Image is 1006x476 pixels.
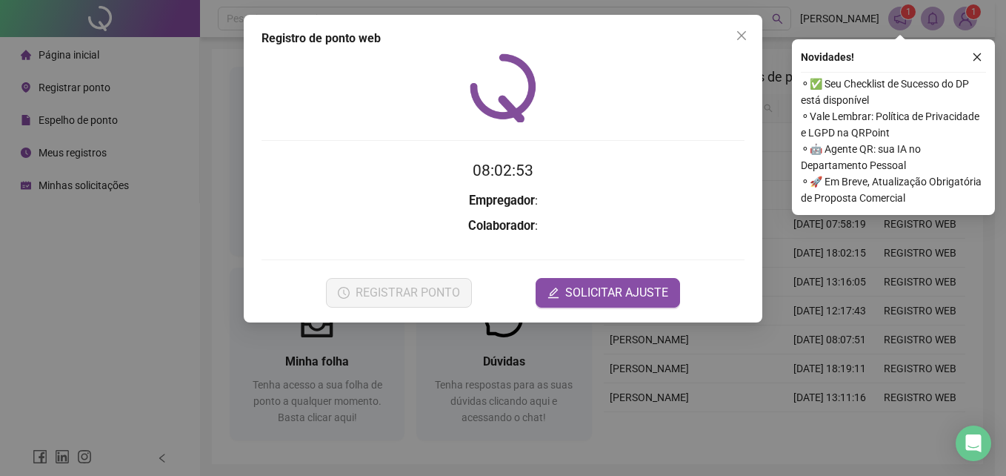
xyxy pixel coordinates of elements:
[730,24,753,47] button: Close
[972,52,982,62] span: close
[801,173,986,206] span: ⚬ 🚀 Em Breve, Atualização Obrigatória de Proposta Comercial
[956,426,991,461] div: Open Intercom Messenger
[468,219,535,233] strong: Colaborador
[536,278,680,308] button: editSOLICITAR AJUSTE
[262,191,744,211] h3: :
[326,278,472,308] button: REGISTRAR PONTO
[469,194,535,208] strong: Empregador
[262,216,744,236] h3: :
[470,53,536,122] img: QRPoint
[801,49,854,65] span: Novidades !
[801,141,986,173] span: ⚬ 🤖 Agente QR: sua IA no Departamento Pessoal
[801,76,986,108] span: ⚬ ✅ Seu Checklist de Sucesso do DP está disponível
[547,287,559,299] span: edit
[565,284,668,302] span: SOLICITAR AJUSTE
[262,30,744,47] div: Registro de ponto web
[801,108,986,141] span: ⚬ Vale Lembrar: Política de Privacidade e LGPD na QRPoint
[473,162,533,179] time: 08:02:53
[736,30,747,42] span: close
